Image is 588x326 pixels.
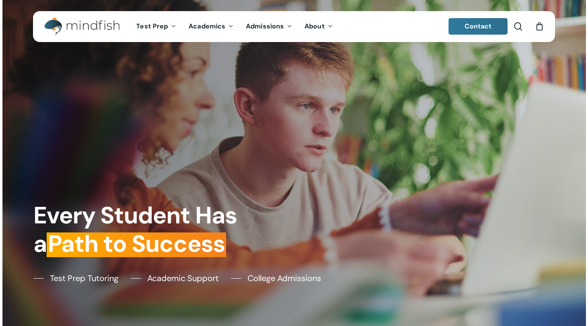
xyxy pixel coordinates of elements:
[298,23,339,30] a: About
[147,272,219,284] span: Academic Support
[465,22,492,30] span: Contact
[131,272,219,284] a: Academic Support
[130,11,339,42] nav: Main Menu
[231,272,321,284] a: College Admissions
[50,272,118,284] span: Test Prep Tutoring
[33,272,118,284] a: Test Prep Tutoring
[248,272,321,284] span: College Admissions
[535,22,544,31] a: Cart
[136,22,168,30] span: Test Prep
[449,18,508,35] a: Contact
[246,22,284,30] span: Admissions
[240,23,298,30] a: Admissions
[47,228,226,259] em: Path to Success
[305,22,325,30] span: About
[182,23,240,30] a: Academics
[33,11,555,42] header: Main Menu
[33,202,289,258] h1: Every Student Has a
[130,23,182,30] a: Test Prep
[189,22,225,30] span: Academics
